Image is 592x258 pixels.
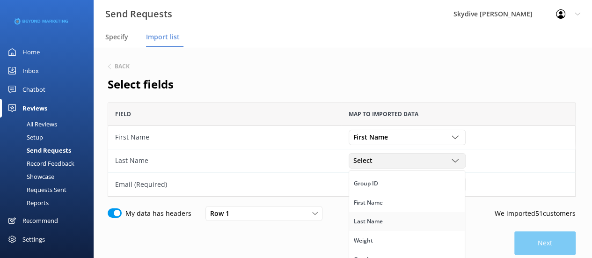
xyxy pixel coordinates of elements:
span: Import list [146,32,180,42]
a: Record Feedback [6,157,94,170]
div: First Name [115,132,335,142]
div: Setup [6,131,43,144]
div: grid [108,126,576,196]
span: Map to imported data [349,110,418,118]
div: Chatbot [22,80,45,99]
div: First Name [354,198,383,207]
div: Reviews [22,99,47,118]
span: Specify [105,32,128,42]
button: Back [108,64,130,69]
div: All Reviews [6,118,57,131]
a: Showcase [6,170,94,183]
p: We imported 51 customers [495,208,576,219]
div: Requests Sent [6,183,66,196]
span: First Name [353,132,394,142]
div: Weight [354,236,373,245]
div: Record Feedback [6,157,74,170]
span: Row 1 [210,208,235,219]
span: Field [115,110,131,118]
h2: Select fields [108,75,576,93]
div: Group ID [354,179,378,188]
h3: Send Requests [105,7,172,22]
div: Email (Required) [115,179,335,190]
div: Home [22,43,40,61]
a: Send Requests [6,144,94,157]
div: Settings [22,230,45,249]
div: Last Name [115,155,335,166]
div: Last Name [354,217,383,226]
label: My data has headers [125,208,191,219]
a: Reports [6,196,94,209]
a: All Reviews [6,118,94,131]
div: Recommend [22,211,58,230]
h6: Back [115,64,130,69]
div: Reports [6,196,49,209]
span: Select [353,155,378,166]
div: Showcase [6,170,54,183]
a: Requests Sent [6,183,94,196]
div: Send Requests [6,144,71,157]
div: Inbox [22,61,39,80]
a: Setup [6,131,94,144]
img: 3-1676954853.png [14,14,68,29]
